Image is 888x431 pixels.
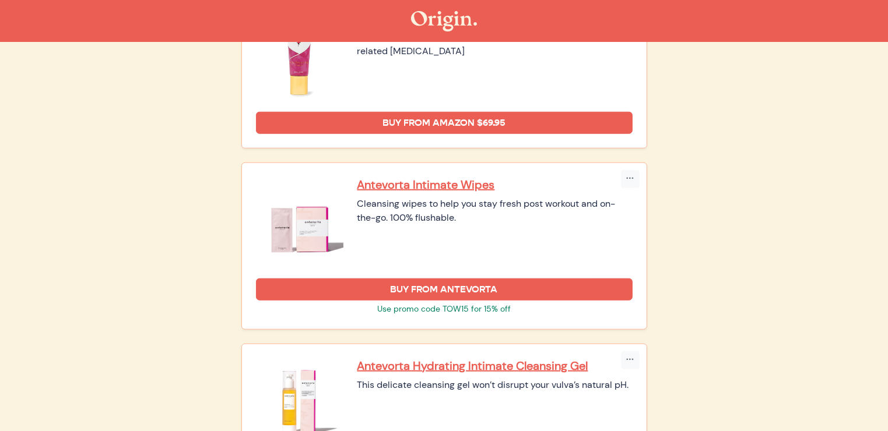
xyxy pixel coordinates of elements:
[256,303,633,315] p: Use promo code TOW15 for 15% off
[256,177,343,264] img: Antevorta Intimate Wipes
[357,30,633,58] div: Oil-based external balm with [MEDICAL_DATA] for menopause-related [MEDICAL_DATA]
[357,358,633,373] a: Antevorta Hydrating Intimate Cleansing Gel
[357,197,633,225] div: Cleansing wipes to help you stay fresh post workout and on-the-go. 100% flushable.
[411,11,477,31] img: The Origin Shop
[256,278,633,301] a: Buy From Antevorta
[357,177,633,192] a: Antevorta Intimate Wipes
[357,378,633,392] div: This delicate cleansing gel won’t disrupt your vulva’s natural pH.
[256,112,633,134] a: Buy from Amazon $69.95
[256,10,343,98] img: Julva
